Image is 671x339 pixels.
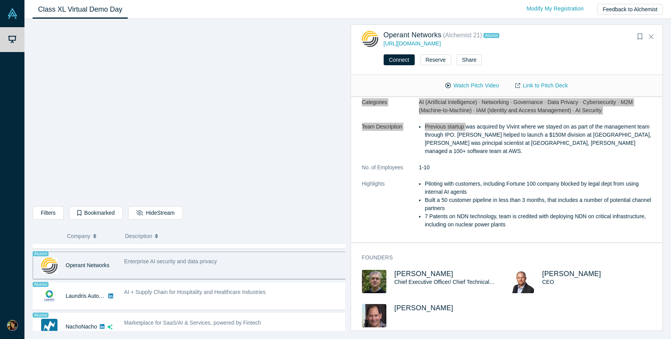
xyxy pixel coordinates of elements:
img: Laundris Autonomous Inventory Management's Logo [41,288,57,304]
button: Close [645,31,657,43]
span: Company [67,228,90,244]
dt: Categories [362,98,419,123]
button: Company [67,228,117,244]
small: ( Alchemist 21 ) [443,32,482,38]
span: Alumni [33,282,49,287]
h3: Founders [362,254,647,262]
img: Kathy Le's Account [7,320,18,331]
a: [PERSON_NAME] [395,304,454,312]
button: Bookmark [634,31,645,42]
span: Description [125,228,152,244]
img: Operant Networks's Logo [362,31,378,47]
span: Alumni [33,251,49,256]
button: Filters [33,206,64,220]
img: Alchemist Vault Logo [7,8,18,19]
a: Operant Networks [384,31,442,39]
li: 7 Patents on NDN technology, team is credited with deploying NDN on critical infrastructure, incl... [425,212,657,229]
a: [PERSON_NAME] [542,270,601,278]
dt: No. of Employees [362,163,419,180]
span: Enterprise AI security and data privacy [124,258,217,264]
svg: dsa ai sparkles [107,324,113,330]
img: Operant Networks's Logo [41,257,57,274]
dt: Team Description [362,123,419,163]
button: Watch Pitch Video [437,79,507,92]
button: Feedback to Alchemist [597,4,663,15]
a: Link to Pitch Deck [507,79,576,92]
li: Piloting with customers, including Fortune 100 company blocked by legal dept from using internal ... [425,180,657,196]
button: HideStream [128,206,183,220]
a: Laundris Autonomous Inventory Management [66,293,176,299]
img: NachoNacho's Logo [41,319,57,335]
img: Dave Bass's Profile Image [362,304,386,327]
a: Operant Networks [66,262,110,268]
span: AI + Supply Chain for Hospitality and Healthcare Industries [124,289,266,295]
button: Share [457,54,482,65]
iframe: Alchemist Class XL Demo Day: Vault [33,25,345,200]
span: AI (Artificial Intelligence) · Networking · Governance · Data Privacy · Cybersecurity · M2M (Mach... [419,99,633,113]
dd: 1-10 [419,163,658,172]
span: Alumni [33,313,49,318]
a: Class XL Virtual Demo Day [33,0,128,19]
button: Description [125,228,340,244]
span: Marketplace for SaaS/AI & Services, powered by Fintech [124,320,261,326]
button: Bookmarked [69,206,123,220]
a: [PERSON_NAME] [395,270,454,278]
span: Chief Executive Officer/ Chief Technical Officer [395,279,507,285]
button: Connect [384,54,415,65]
a: Modify My Registration [518,2,592,16]
img: Keith Rose's Profile Image [509,270,534,293]
span: CEO [542,279,554,285]
li: Previous startup was acquired by Vivint where we stayed on as part of the management team through... [425,123,657,155]
button: Reserve [420,54,451,65]
a: [URL][DOMAIN_NAME] [384,40,441,47]
a: NachoNacho [66,323,97,330]
dt: Highlights [362,180,419,237]
img: Randy King's Profile Image [362,270,386,293]
span: Alumni [483,33,499,38]
li: Built a 50 customer pipeline in less than 3 months, that includes a number of potential channel p... [425,196,657,212]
